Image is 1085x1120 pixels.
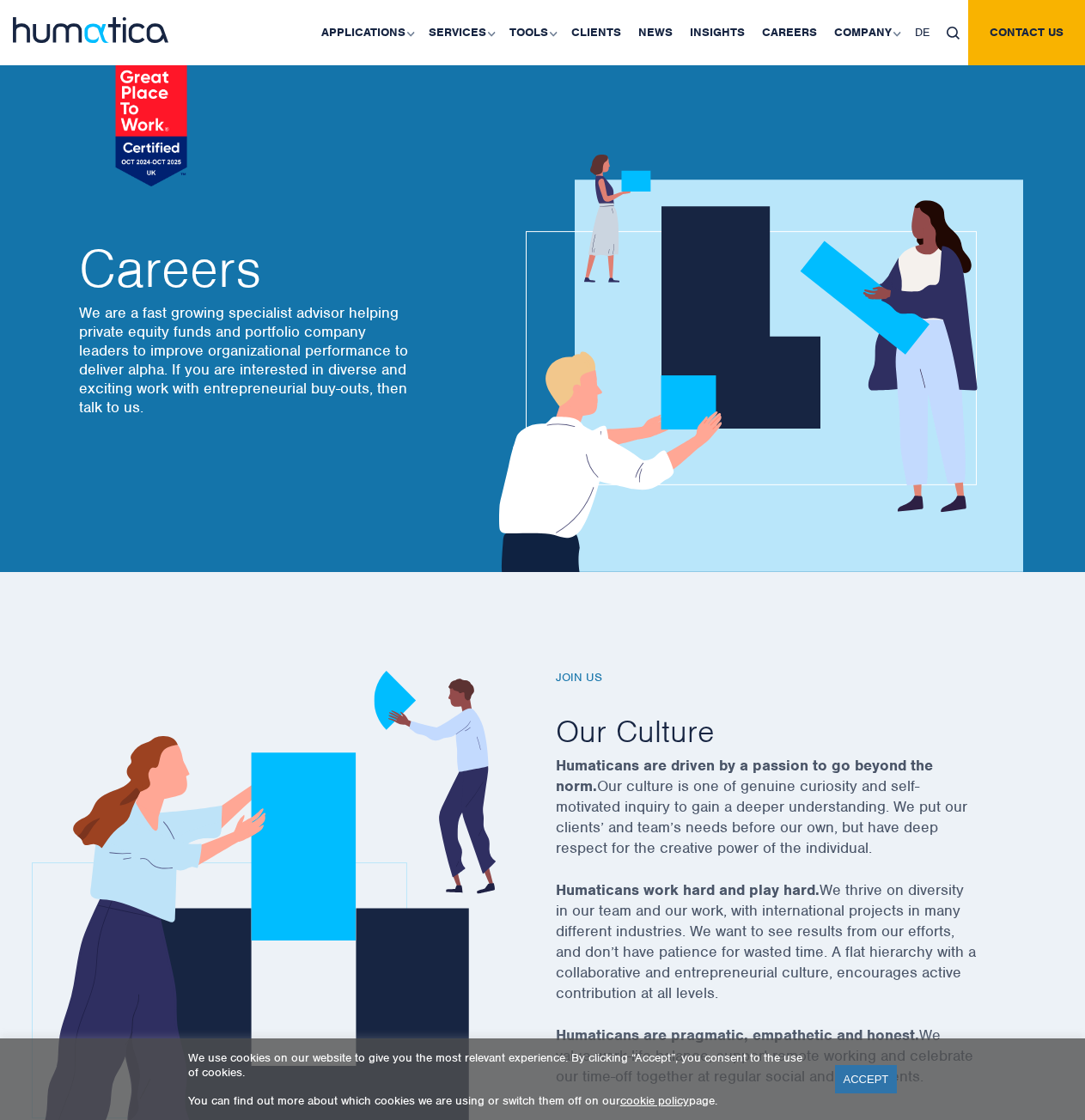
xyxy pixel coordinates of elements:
strong: Humaticans are driven by a passion to go beyond the norm. [556,756,933,795]
strong: Humaticans are pragmatic, empathetic and honest. [556,1026,919,1044]
a: ACCEPT [835,1065,898,1093]
span: DE [915,25,930,40]
img: about_banner1 [483,155,1023,572]
img: search_icon [947,27,960,40]
p: We thrive on diversity in our team and our work, with international projects in many different in... [556,880,1020,1025]
p: We value work-life balance, support remote working and celebrate our time-off together at regular... [556,1025,1020,1108]
h6: Join us [556,671,1020,685]
strong: Humaticans work hard and play hard. [556,880,820,899]
p: We are a fast growing specialist advisor helping private equity funds and portfolio company leade... [79,303,414,417]
h2: Our Culture [556,711,1020,751]
a: cookie policy [620,1093,689,1108]
p: You can find out more about which cookies we are using or switch them off on our page. [188,1093,814,1108]
img: logo [13,17,168,43]
p: We use cookies on our website to give you the most relevant experience. By clicking “Accept”, you... [188,1050,814,1080]
h2: Careers [79,243,414,295]
p: Our culture is one of genuine curiosity and self-motivated inquiry to gain a deeper understanding... [556,755,1020,880]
